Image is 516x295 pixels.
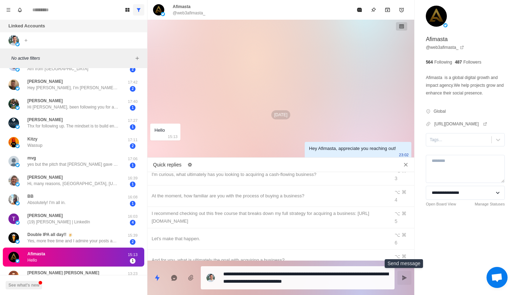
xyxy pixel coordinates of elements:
[27,212,63,219] p: [PERSON_NAME]
[152,235,385,243] div: Let's make that happen.
[8,35,19,46] img: picture
[130,124,135,130] span: 1
[399,151,409,159] p: 23:02
[130,182,135,187] span: 1
[130,201,135,206] span: 1
[27,193,33,199] p: BB
[150,271,164,285] button: Quick replies
[395,210,410,225] div: ⌥ ⌘ 5
[27,104,119,110] p: Hi [PERSON_NAME], been following you for a while and love your content. I have an opportunity to ...
[8,252,19,262] img: picture
[27,199,66,206] p: Absolutely! I'm all in.
[15,67,20,72] img: picture
[124,137,141,143] p: 17:11
[463,59,481,65] p: Followers
[27,219,90,225] p: (19) [PERSON_NAME] | LinkedIn
[27,78,63,85] p: [PERSON_NAME]
[161,12,165,16] img: picture
[124,252,141,258] p: 15:13
[14,4,25,15] button: Notifications
[184,159,196,170] button: Edit quick replies
[27,181,119,187] p: Hi, many reasons, [GEOGRAPHIC_DATA], [US_STATE]
[27,85,119,91] p: Hey [PERSON_NAME], I’m [PERSON_NAME] [PERSON_NAME], a copywriter who’s helped creators like 311rs...
[124,194,141,200] p: 16:08
[27,231,73,238] p: Double IPA all day!! 🍺
[15,86,20,91] img: picture
[15,106,20,110] img: picture
[426,6,447,27] img: picture
[443,23,448,27] img: picture
[152,171,385,178] div: I'm curious, what ultimately has you looking to acquiring a cash-flowing business?
[27,270,99,276] p: [PERSON_NAME] [PERSON_NAME]
[130,239,135,245] span: 2
[130,220,135,225] span: 4
[15,144,20,148] img: picture
[27,155,36,161] p: mvg
[184,271,198,285] button: Add media
[15,125,20,129] img: picture
[168,133,178,140] p: 15:13
[152,192,385,200] div: At the moment, how familiar are you with the process of buying a business?
[130,163,135,168] span: 1
[3,4,14,15] button: Menu
[27,238,119,244] p: Yes, more free time and I admire your posts and feel you are trustworthy. I would say right now m...
[173,10,205,16] p: @web3afimasta_
[11,55,133,61] p: No active filters
[27,251,45,257] p: Afimasta
[434,121,487,127] a: [URL][DOMAIN_NAME]
[487,267,508,288] div: Open chat
[130,86,135,92] span: 2
[8,232,19,243] img: picture
[15,240,20,244] img: picture
[15,221,20,225] img: picture
[475,201,505,207] a: Manage Statuses
[167,271,181,285] button: Reply with AI
[395,231,410,247] div: ⌥ ⌘ 6
[352,3,366,17] button: Mark as read
[133,54,141,63] button: Add filters
[27,257,37,263] p: Hello
[27,136,38,142] p: Kitzy
[153,161,181,169] p: Quick replies
[124,156,141,162] p: 17:06
[130,67,135,72] span: 2
[8,22,45,29] p: Linked Accounts
[173,4,191,10] p: Afimasta
[395,188,410,204] div: ⌥ ⌘ 4
[206,274,215,282] img: picture
[27,117,63,123] p: [PERSON_NAME]
[271,110,290,119] p: [DATE]
[153,4,164,15] img: picture
[27,174,63,181] p: [PERSON_NAME]
[8,99,19,109] img: picture
[426,44,464,51] a: @web3afimasta_
[130,143,135,149] span: 2
[395,253,410,268] div: ⌥ ⌘ 7
[15,163,20,167] img: picture
[124,214,141,219] p: 16:03
[15,42,20,46] img: picture
[122,4,133,15] button: Board View
[22,36,30,45] button: Add account
[15,259,20,263] img: picture
[434,59,452,65] p: Following
[124,99,141,105] p: 17:40
[426,74,505,97] p: Afimasta is a global digital growth and impact agency.We help projects grow and enhance their soc...
[124,118,141,124] p: 17:27
[426,59,433,65] p: 564
[27,98,63,104] p: [PERSON_NAME]
[154,126,165,134] div: Hello
[8,271,19,281] img: picture
[8,194,19,205] img: picture
[400,159,411,170] button: Close quick replies
[381,3,395,17] button: Archive
[130,105,135,111] span: 1
[130,258,135,264] span: 1
[8,79,19,90] img: picture
[27,66,88,72] p: Am from [GEOGRAPHIC_DATA]
[27,161,119,168] p: yes but the pitch that [PERSON_NAME] gave me does not work. I want you to help me find a business...
[152,210,385,225] div: I recommend checking out this free course that breaks down my full strategy for acquiring a busin...
[124,271,141,277] p: 13:23
[426,35,448,44] p: Afimasta
[8,214,19,224] img: picture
